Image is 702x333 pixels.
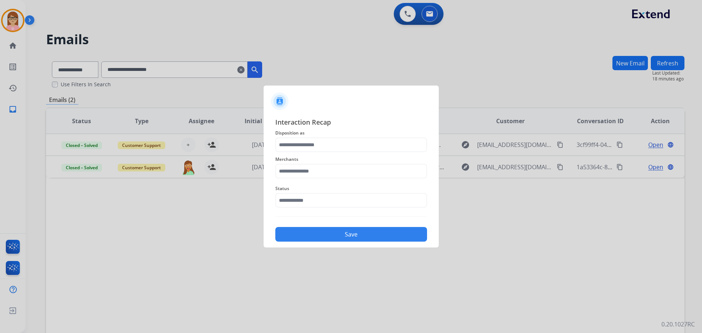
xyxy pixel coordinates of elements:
[661,320,695,329] p: 0.20.1027RC
[271,92,288,110] img: contactIcon
[275,129,427,137] span: Disposition as
[275,155,427,164] span: Merchants
[275,184,427,193] span: Status
[275,216,427,217] img: contact-recap-line.svg
[275,227,427,242] button: Save
[275,117,427,129] span: Interaction Recap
